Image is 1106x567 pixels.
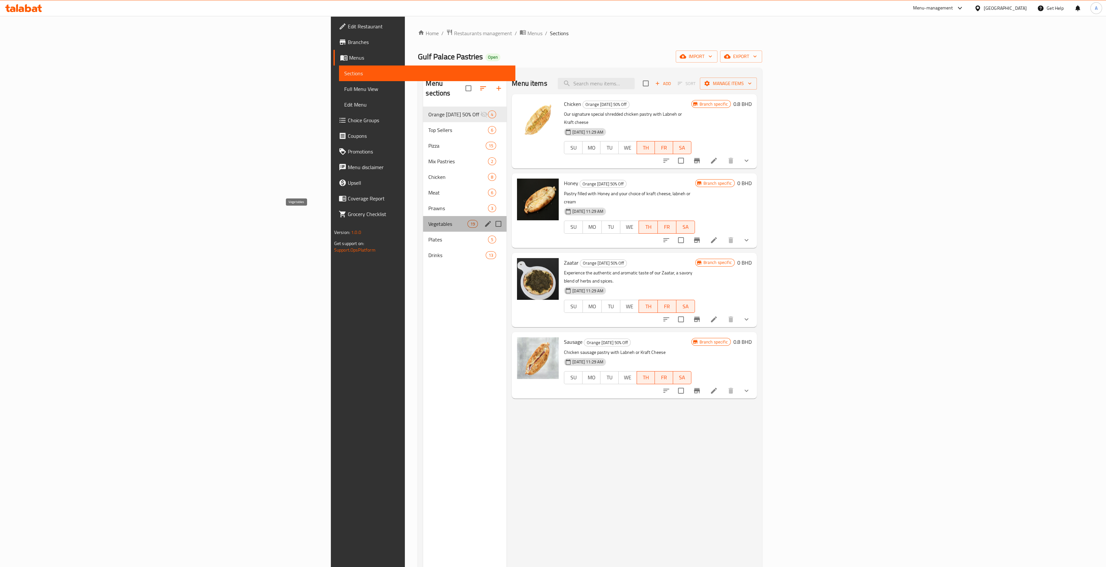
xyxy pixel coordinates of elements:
[723,232,739,248] button: delete
[739,383,754,399] button: show more
[333,128,516,144] a: Coupons
[580,259,627,267] div: Orange Friday 50% Off
[582,141,601,154] button: MO
[660,222,674,232] span: FR
[637,141,655,154] button: TH
[333,191,516,206] a: Coverage Report
[639,221,657,234] button: TH
[604,222,618,232] span: TU
[641,302,655,311] span: TH
[567,302,580,311] span: SU
[348,22,510,30] span: Edit Restaurant
[604,302,618,311] span: TU
[348,116,510,124] span: Choice Groups
[333,206,516,222] a: Grocery Checklist
[570,208,606,214] span: [DATE] 11:29 AM
[723,383,739,399] button: delete
[584,339,630,346] span: Orange [DATE] 50% Off
[640,373,653,382] span: TH
[488,237,496,243] span: 5
[564,348,691,356] p: Chicken sausage pastry with Labneh or Kraft Cheese
[423,107,507,122] div: Orange [DATE] 50% Off4
[701,180,734,186] span: Branch specific
[351,228,361,237] span: 1.0.0
[710,315,718,323] a: Edit menu item
[564,371,582,384] button: SU
[344,69,510,77] span: Sections
[739,232,754,248] button: show more
[483,219,493,229] button: edit
[674,313,688,326] span: Select to update
[564,99,581,109] span: Chicken
[654,80,672,87] span: Add
[348,210,510,218] span: Grocery Checklist
[348,38,510,46] span: Branches
[621,373,634,382] span: WE
[564,110,691,126] p: Our signature special shredded chicken pastry with Labneh or Kraft cheese
[674,384,688,398] span: Select to update
[641,222,655,232] span: TH
[517,258,559,300] img: Zaatar
[488,158,496,165] span: 2
[655,371,673,384] button: FR
[423,153,507,169] div: Mix Pastries2
[428,236,488,243] span: Plates
[339,65,516,81] a: Sections
[723,153,739,168] button: delete
[428,189,488,196] span: Meat
[423,247,507,263] div: Drinks13
[517,337,559,379] img: Sausage
[600,371,619,384] button: TU
[517,99,559,141] img: Chicken
[674,233,688,247] span: Select to update
[564,269,695,285] p: Experience the authentic and aromatic taste of our Zaatar, a savory blend of herbs and spices.
[601,300,620,313] button: TU
[512,79,547,88] h2: Menu items
[655,141,673,154] button: FR
[344,101,510,109] span: Edit Menu
[603,373,616,382] span: TU
[558,78,635,89] input: search
[620,221,639,234] button: WE
[344,85,510,93] span: Full Menu View
[743,387,750,395] svg: Show Choices
[488,204,496,212] div: items
[488,189,496,196] div: items
[1095,5,1098,12] span: A
[564,190,695,206] p: Pastry filled with Honey and your choice of kraft cheese, labneh or cream
[423,138,507,153] div: Pizza15
[725,52,757,61] span: export
[423,200,507,216] div: Prawns3
[334,239,364,248] span: Get support on:
[339,97,516,112] a: Edit Menu
[676,51,717,63] button: import
[488,236,496,243] div: items
[582,101,629,109] div: Orange Friday 50% Off
[580,180,627,188] div: Orange Friday 50% Off
[520,29,542,37] a: Menus
[601,221,620,234] button: TU
[737,258,752,267] h6: 0 BHD
[570,129,606,135] span: [DATE] 11:29 AM
[349,54,510,62] span: Menus
[674,154,688,167] span: Select to update
[710,157,718,165] a: Edit menu item
[653,79,673,89] span: Add item
[348,195,510,202] span: Coverage Report
[428,204,488,212] span: Prawns
[743,157,750,165] svg: Show Choices
[710,387,718,395] a: Edit menu item
[550,29,568,37] span: Sections
[339,81,516,97] a: Full Menu View
[679,302,692,311] span: SA
[564,300,583,313] button: SU
[467,220,478,228] div: items
[468,221,478,227] span: 19
[545,29,547,37] li: /
[580,259,627,267] span: Orange [DATE] 50% Off
[564,221,583,234] button: SU
[348,163,510,171] span: Menu disclaimer
[583,101,629,108] span: Orange [DATE] 50% Off
[984,5,1027,12] div: [GEOGRAPHIC_DATA]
